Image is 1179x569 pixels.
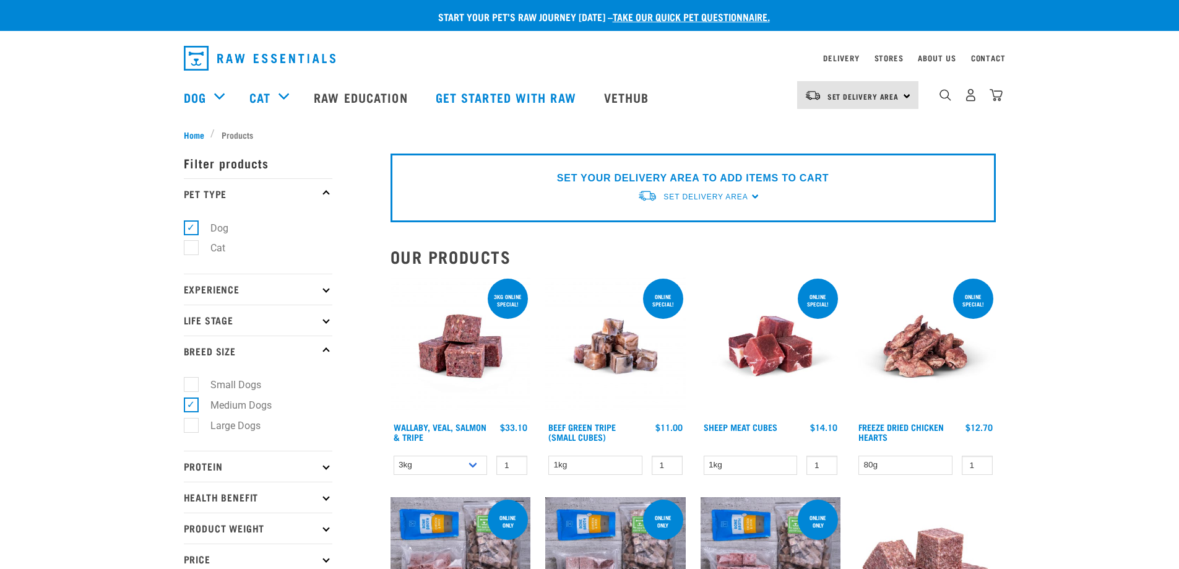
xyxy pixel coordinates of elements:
[855,276,996,417] img: FD Chicken Hearts
[249,88,270,106] a: Cat
[500,422,527,432] div: $33.10
[184,305,332,336] p: Life Stage
[971,56,1006,60] a: Contact
[990,89,1003,102] img: home-icon@2x.png
[184,128,211,141] a: Home
[184,128,204,141] span: Home
[953,287,993,313] div: ONLINE SPECIAL!
[184,274,332,305] p: Experience
[191,377,266,393] label: Small Dogs
[548,425,616,439] a: Beef Green Tripe (Small Cubes)
[918,56,956,60] a: About Us
[488,287,528,313] div: 3kg online special!
[810,422,837,432] div: $14.10
[191,240,230,256] label: Cat
[652,456,683,475] input: 1
[663,193,748,201] span: Set Delivery Area
[643,287,683,313] div: ONLINE SPECIAL!
[964,89,977,102] img: user.png
[184,128,996,141] nav: breadcrumbs
[184,513,332,544] p: Product Weight
[613,14,770,19] a: take our quick pet questionnaire.
[704,425,777,429] a: Sheep Meat Cubes
[643,508,683,534] div: online only
[806,456,837,475] input: 1
[391,247,996,266] h2: Our Products
[858,425,944,439] a: Freeze Dried Chicken Hearts
[184,46,335,71] img: Raw Essentials Logo
[191,220,233,236] label: Dog
[184,178,332,209] p: Pet Type
[391,276,531,417] img: Wallaby Veal Salmon Tripe 1642
[184,451,332,482] p: Protein
[394,425,486,439] a: Wallaby, Veal, Salmon & Tripe
[423,72,592,122] a: Get started with Raw
[798,287,838,313] div: ONLINE SPECIAL!
[488,508,528,534] div: online only
[174,41,1006,76] nav: dropdown navigation
[184,147,332,178] p: Filter products
[191,397,277,413] label: Medium Dogs
[592,72,665,122] a: Vethub
[184,482,332,513] p: Health Benefit
[545,276,686,417] img: Beef Tripe Bites 1634
[805,90,821,101] img: van-moving.png
[655,422,683,432] div: $11.00
[962,456,993,475] input: 1
[875,56,904,60] a: Stores
[184,336,332,367] p: Breed Size
[798,508,838,534] div: online only
[701,276,841,417] img: Sheep Meat
[496,456,527,475] input: 1
[827,94,899,98] span: Set Delivery Area
[191,418,266,433] label: Large Dogs
[939,89,951,101] img: home-icon-1@2x.png
[823,56,859,60] a: Delivery
[184,88,206,106] a: Dog
[965,422,993,432] div: $12.70
[557,171,829,186] p: SET YOUR DELIVERY AREA TO ADD ITEMS TO CART
[637,189,657,202] img: van-moving.png
[301,72,423,122] a: Raw Education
